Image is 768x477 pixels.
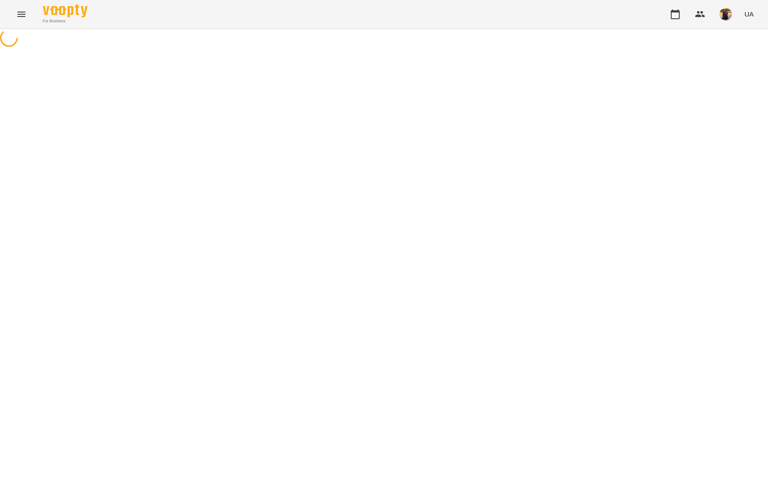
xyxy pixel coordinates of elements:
span: UA [744,9,754,19]
button: Menu [11,4,32,25]
img: d9e4fe055f4d09e87b22b86a2758fb91.jpg [719,8,732,21]
img: Voopty Logo [43,4,87,17]
button: UA [741,6,757,22]
span: For Business [43,18,87,24]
